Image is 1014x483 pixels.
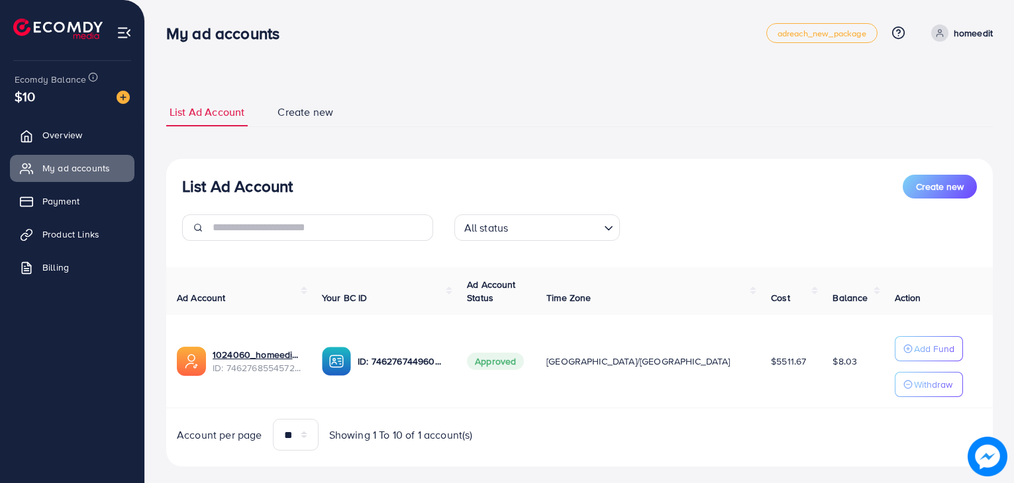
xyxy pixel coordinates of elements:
[895,291,921,304] span: Action
[546,355,731,368] span: [GEOGRAPHIC_DATA]/[GEOGRAPHIC_DATA]
[10,188,134,214] a: Payment
[213,348,301,375] div: <span class='underline'>1024060_homeedit7_1737561213516</span></br>7462768554572742672
[13,19,103,39] img: logo
[467,353,524,370] span: Approved
[170,105,244,120] span: List Ad Account
[15,87,35,106] span: $10
[914,341,954,357] p: Add Fund
[177,291,226,304] span: Ad Account
[462,218,511,238] span: All status
[213,348,301,361] a: 1024060_homeedit7_1737561213516
[926,24,993,42] a: homeedit
[454,214,620,241] div: Search for option
[916,180,964,193] span: Create new
[968,437,1007,476] img: image
[358,353,446,369] p: ID: 7462767449604177937
[10,155,134,181] a: My ad accounts
[467,278,516,304] span: Ad Account Status
[322,291,368,304] span: Your BC ID
[42,261,69,274] span: Billing
[177,427,262,443] span: Account per page
[771,355,806,368] span: $5511.67
[766,23,878,43] a: adreach_new_package
[329,427,473,443] span: Showing 1 To 10 of 1 account(s)
[512,216,598,238] input: Search for option
[954,25,993,41] p: homeedit
[895,372,963,397] button: Withdraw
[42,161,110,175] span: My ad accounts
[546,291,591,304] span: Time Zone
[117,91,130,104] img: image
[166,24,290,43] h3: My ad accounts
[42,228,99,241] span: Product Links
[322,347,351,376] img: ic-ba-acc.ded83a64.svg
[10,122,134,148] a: Overview
[903,175,977,198] button: Create new
[278,105,333,120] span: Create new
[117,25,132,40] img: menu
[177,347,206,376] img: ic-ads-acc.e4c84228.svg
[833,355,857,368] span: $8.03
[42,128,82,142] span: Overview
[10,221,134,247] a: Product Links
[771,291,790,304] span: Cost
[15,73,86,86] span: Ecomdy Balance
[10,254,134,281] a: Billing
[42,195,79,208] span: Payment
[213,361,301,374] span: ID: 7462768554572742672
[833,291,868,304] span: Balance
[182,177,293,196] h3: List Ad Account
[895,336,963,361] button: Add Fund
[914,376,952,392] p: Withdraw
[778,29,866,38] span: adreach_new_package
